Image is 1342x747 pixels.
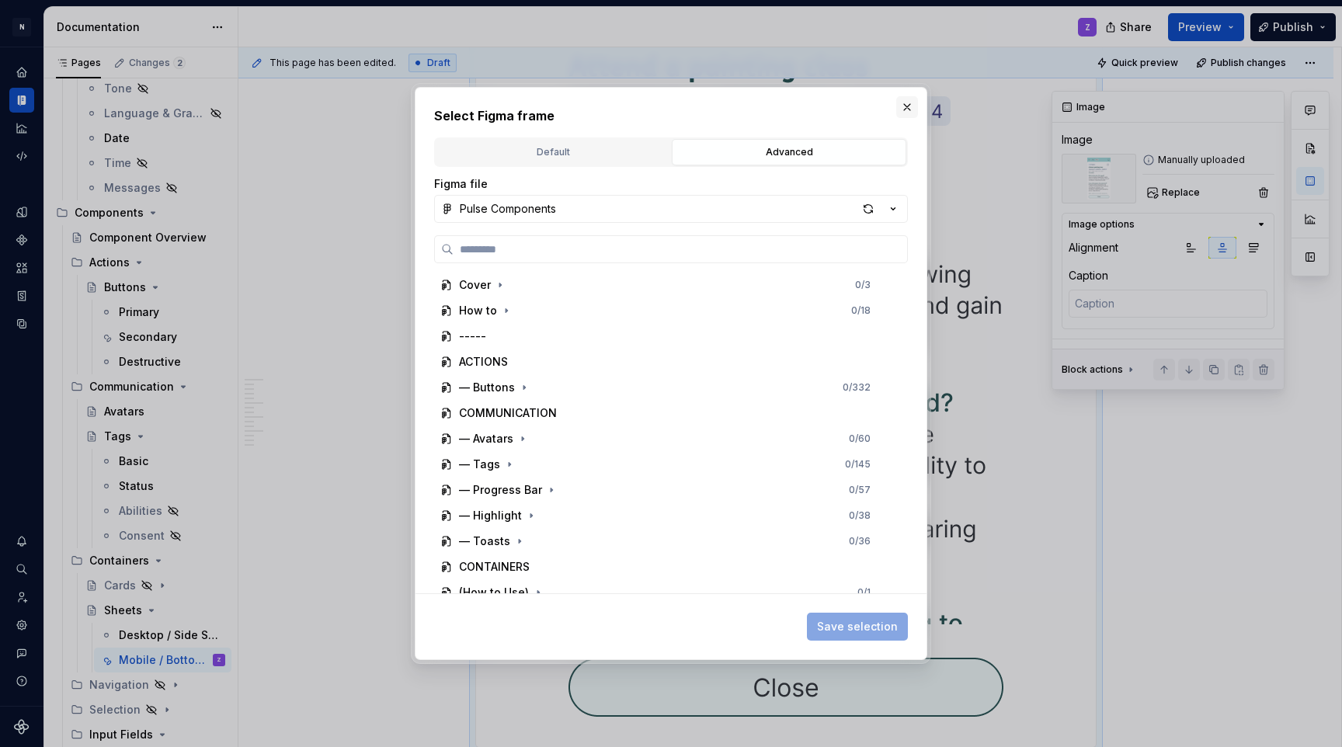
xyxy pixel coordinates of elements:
div: — Toasts [459,533,510,549]
div: How to [459,303,497,318]
div: Default [441,144,665,160]
h2: Select Figma frame [434,106,908,125]
div: — Buttons [459,380,515,395]
div: COMMUNICATION [459,405,557,421]
div: — Tags [459,457,500,472]
div: (How to Use) [459,585,529,600]
div: Advanced [677,144,901,160]
button: Pulse Components [434,195,908,223]
div: Pulse Components [460,201,556,217]
div: Cover [459,277,491,293]
div: ACTIONS [459,354,508,370]
div: 0 / 332 [843,381,871,394]
div: 0 / 3 [855,279,871,291]
div: — Progress Bar [459,482,542,498]
div: 0 / 38 [849,509,871,522]
div: 0 / 36 [849,535,871,547]
div: 0 / 18 [851,304,871,317]
div: 0 / 1 [857,586,871,599]
div: 0 / 57 [849,484,871,496]
div: — Avatars [459,431,513,446]
div: CONTAINERS [459,559,530,575]
label: Figma file [434,176,488,192]
div: 0 / 60 [849,433,871,445]
div: 0 / 145 [845,458,871,471]
div: ----- [459,328,486,344]
div: — Highlight [459,508,522,523]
